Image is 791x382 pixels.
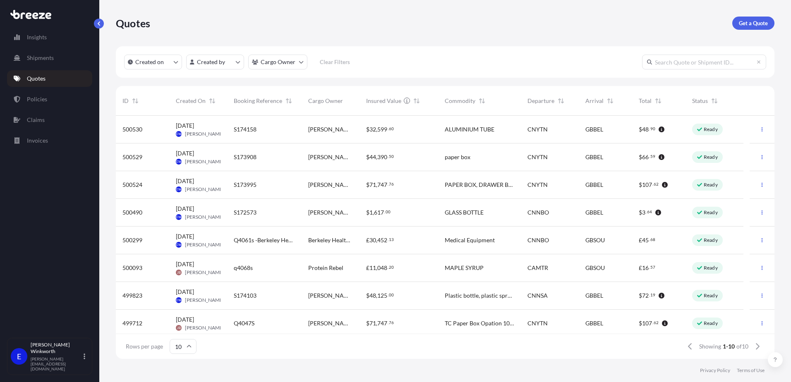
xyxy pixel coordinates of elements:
span: Created On [176,97,206,105]
span: [PERSON_NAME] [185,325,224,331]
span: 125 [377,293,387,298]
button: Sort [477,96,487,106]
span: . [388,183,388,186]
span: $ [639,127,642,132]
span: 66 [642,154,649,160]
span: $ [366,154,369,160]
span: GBBEL [585,291,603,300]
span: 20 [389,266,394,269]
span: 617 [374,210,384,215]
span: [DATE] [176,205,194,213]
span: Cargo Owner [308,97,343,105]
span: 048 [377,265,387,271]
span: 72 [642,293,649,298]
span: 500524 [122,181,142,189]
p: Ready [704,209,718,216]
span: . [646,210,647,213]
span: 50 [389,155,394,158]
span: JB [177,268,181,277]
p: Created on [135,58,164,66]
span: 16 [642,265,649,271]
p: Ready [704,265,718,271]
span: MAPLE SYRUP [445,264,484,272]
span: 76 [389,183,394,186]
span: [PERSON_NAME] [185,186,224,193]
span: [PERSON_NAME] [308,291,353,300]
p: Claims [27,116,45,124]
p: [PERSON_NAME][EMAIL_ADDRESS][DOMAIN_NAME] [31,356,82,371]
button: Sort [130,96,140,106]
span: 500530 [122,125,142,134]
span: EW [176,296,182,304]
span: 59 [650,155,655,158]
span: 68 [650,238,655,241]
span: 1 [369,210,373,215]
a: Privacy Policy [700,367,730,374]
span: $ [366,127,369,132]
a: Shipments [7,50,92,66]
span: [PERSON_NAME] [308,125,353,134]
button: Sort [284,96,294,106]
a: Quotes [7,70,92,87]
span: 76 [389,321,394,324]
span: . [649,155,650,158]
span: S172573 [234,208,256,217]
span: 599 [377,127,387,132]
span: [PERSON_NAME] [185,214,224,220]
span: 390 [377,154,387,160]
a: Terms of Use [737,367,765,374]
span: £ [639,265,642,271]
span: 48 [369,293,376,298]
span: EW [176,213,182,221]
a: Get a Quote [732,17,774,30]
span: Status [692,97,708,105]
span: Rows per page [126,342,163,351]
span: [PERSON_NAME] [308,153,353,161]
span: ID [122,97,129,105]
span: 500490 [122,208,142,217]
span: Booking Reference [234,97,282,105]
span: , [376,320,377,326]
span: Plastic bottle, plastic spray pump [445,291,514,300]
span: $ [366,320,369,326]
span: 19 [650,294,655,296]
span: Commodity [445,97,475,105]
span: CNYTN [527,181,548,189]
p: Ready [704,292,718,299]
p: Insights [27,33,47,41]
span: , [376,237,377,243]
span: 747 [377,182,387,188]
span: 90 [650,127,655,130]
span: . [388,294,388,296]
span: GBBEL [585,125,603,134]
span: 3 [642,210,645,215]
span: . [388,321,388,324]
button: createdBy Filter options [186,55,244,69]
span: 107 [642,182,652,188]
p: Get a Quote [739,19,768,27]
span: $ [366,210,369,215]
span: 57 [650,266,655,269]
span: CNNSA [527,291,548,300]
p: Ready [704,126,718,133]
span: , [373,210,374,215]
span: $ [639,293,642,298]
span: PAPER BOX, DRAWER BOX [445,181,514,189]
span: . [649,238,650,241]
span: CNNBO [527,208,549,217]
a: Claims [7,112,92,128]
span: 452 [377,237,387,243]
span: 499712 [122,319,142,327]
span: [PERSON_NAME] [185,158,224,165]
span: CNYTN [527,125,548,134]
span: . [652,321,653,324]
span: GBBEL [585,153,603,161]
p: Ready [704,237,718,244]
span: CNYTN [527,153,548,161]
span: S174158 [234,125,256,134]
span: 500093 [122,264,142,272]
span: paper box [445,153,470,161]
p: Invoices [27,136,48,145]
span: [DATE] [176,315,194,324]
